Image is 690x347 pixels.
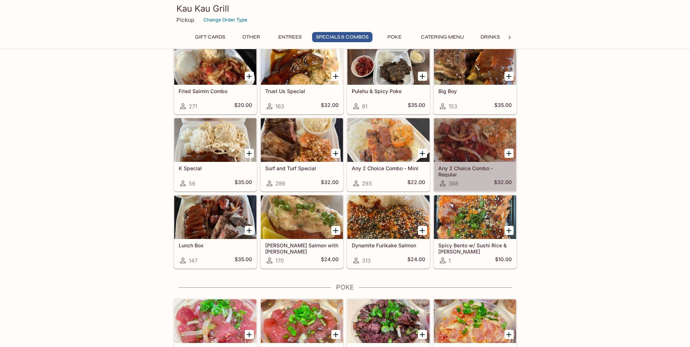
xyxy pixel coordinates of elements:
[434,118,516,191] a: Any 2 Choice Combo - Regular368$32.00
[448,257,451,264] span: 1
[275,180,285,187] span: 286
[235,179,252,188] h5: $35.00
[176,16,194,23] p: Pickup
[179,88,252,94] h5: Fried Saimin Combo
[174,118,256,162] div: K Special
[261,41,343,85] div: Trust Us Special
[189,103,197,110] span: 271
[418,330,427,339] button: Add Limu Shoyu Ahi
[274,32,306,42] button: Entrees
[504,149,514,158] button: Add Any 2 Choice Combo - Regular
[434,41,516,85] div: Big Boy
[275,103,284,110] span: 163
[438,165,512,177] h5: Any 2 Choice Combo - Regular
[235,256,252,265] h5: $35.00
[438,88,512,94] h5: Big Boy
[200,14,251,25] button: Change Order Type
[234,102,252,111] h5: $20.00
[347,41,430,114] a: Pulehu & Spicy Poke81$35.00
[235,32,268,42] button: Other
[321,102,339,111] h5: $32.00
[174,283,517,291] h4: Poke
[275,257,284,264] span: 170
[189,257,198,264] span: 147
[174,195,257,268] a: Lunch Box147$35.00
[347,41,430,85] div: Pulehu & Spicy Poke
[418,72,427,81] button: Add Pulehu & Spicy Poke
[448,103,457,110] span: 153
[321,179,339,188] h5: $32.00
[448,180,458,187] span: 368
[179,242,252,248] h5: Lunch Box
[176,3,514,14] h3: Kau Kau Grill
[362,180,372,187] span: 293
[261,299,343,343] div: Shoyu Ahi
[408,102,425,111] h5: $35.00
[504,330,514,339] button: Add Spicy Ahi
[347,299,430,343] div: Limu Shoyu Ahi
[331,226,340,235] button: Add Ora King Salmon with Aburi Garlic Mayo
[434,299,516,343] div: Spicy Ahi
[245,72,254,81] button: Add Fried Saimin Combo
[434,118,516,162] div: Any 2 Choice Combo - Regular
[331,330,340,339] button: Add Shoyu Ahi
[347,118,430,191] a: Any 2 Choice Combo - Mini293$22.00
[261,195,343,239] div: Ora King Salmon with Aburi Garlic Mayo
[174,118,257,191] a: K Special56$35.00
[362,257,371,264] span: 313
[191,32,229,42] button: Gift Cards
[434,195,516,239] div: Spicy Bento w/ Sushi Rice & Nori
[331,72,340,81] button: Add Trust Us Special
[312,32,372,42] button: Specials & Combos
[407,256,425,265] h5: $24.00
[504,226,514,235] button: Add Spicy Bento w/ Sushi Rice & Nori
[174,41,257,114] a: Fried Saimin Combo271$20.00
[418,149,427,158] button: Add Any 2 Choice Combo - Mini
[362,103,367,110] span: 81
[321,256,339,265] h5: $24.00
[474,32,507,42] button: Drinks
[174,41,256,85] div: Fried Saimin Combo
[260,41,343,114] a: Trust Us Special163$32.00
[265,88,339,94] h5: Trust Us Special
[352,165,425,171] h5: Any 2 Choice Combo - Mini
[245,226,254,235] button: Add Lunch Box
[352,242,425,248] h5: Dynamite Furikake Salmon
[347,118,430,162] div: Any 2 Choice Combo - Mini
[265,165,339,171] h5: Surf and Turf Special
[438,242,512,254] h5: Spicy Bento w/ Sushi Rice & [PERSON_NAME]
[174,299,256,343] div: Shoyu Ginger Ahi
[189,180,195,187] span: 56
[347,195,430,268] a: Dynamite Furikake Salmon313$24.00
[347,195,430,239] div: Dynamite Furikake Salmon
[434,41,516,114] a: Big Boy153$35.00
[504,72,514,81] button: Add Big Boy
[494,102,512,111] h5: $35.00
[331,149,340,158] button: Add Surf and Turf Special
[378,32,411,42] button: Poke
[495,256,512,265] h5: $10.00
[261,118,343,162] div: Surf and Turf Special
[245,149,254,158] button: Add K Special
[174,195,256,239] div: Lunch Box
[434,195,516,268] a: Spicy Bento w/ Sushi Rice & [PERSON_NAME]1$10.00
[494,179,512,188] h5: $32.00
[407,179,425,188] h5: $22.00
[245,330,254,339] button: Add Shoyu Ginger Ahi
[260,195,343,268] a: [PERSON_NAME] Salmon with [PERSON_NAME]170$24.00
[265,242,339,254] h5: [PERSON_NAME] Salmon with [PERSON_NAME]
[179,165,252,171] h5: K Special
[352,88,425,94] h5: Pulehu & Spicy Poke
[418,226,427,235] button: Add Dynamite Furikake Salmon
[260,118,343,191] a: Surf and Turf Special286$32.00
[417,32,468,42] button: Catering Menu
